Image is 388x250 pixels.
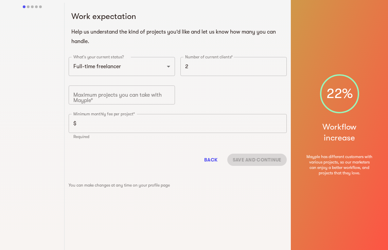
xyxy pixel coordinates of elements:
span: Back [203,156,219,164]
span: You can make changes at any time on your profile page [69,183,170,188]
h5: Workflow increase [306,121,372,143]
h5: Work expectation [71,11,284,22]
button: Back [200,154,222,166]
h6: Help us understand the kind of projects you’d like and let us know how many you can handle. [71,27,284,46]
p: $ [73,119,76,128]
h3: 22% [327,84,353,103]
span: Mayple has different customers with various projects, so our marketers can enjoy a better workflo... [306,154,372,176]
p: Required [73,134,282,139]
